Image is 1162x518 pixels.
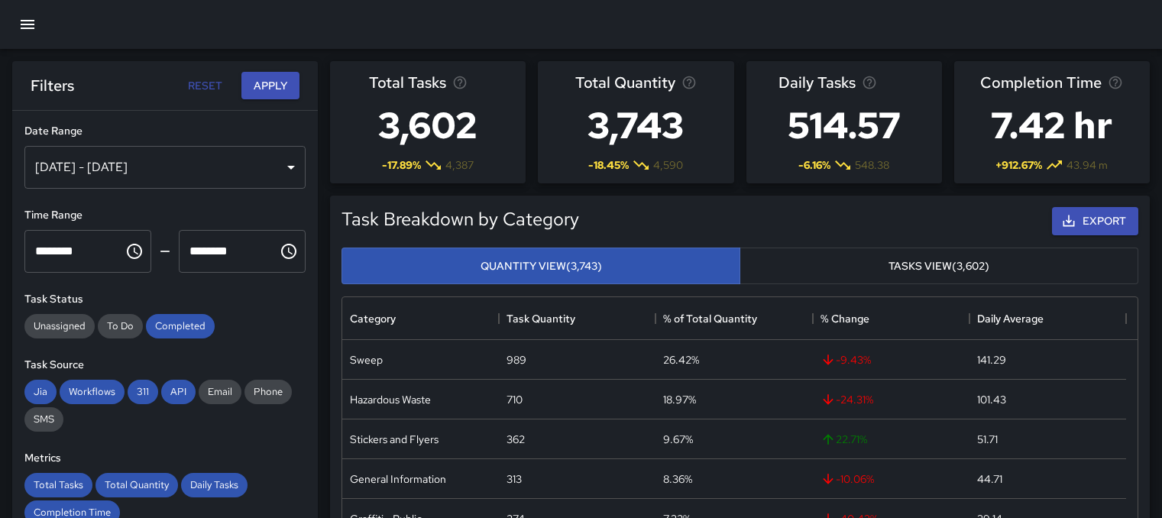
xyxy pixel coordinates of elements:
[977,392,1006,407] div: 101.43
[180,72,229,100] button: Reset
[821,352,871,367] span: -9.43 %
[855,157,889,173] span: 548.38
[244,385,292,398] span: Phone
[369,70,446,95] span: Total Tasks
[24,478,92,491] span: Total Tasks
[778,95,910,156] h3: 514.57
[119,236,150,267] button: Choose time, selected time is 12:00 AM
[24,357,306,374] h6: Task Source
[980,95,1123,156] h3: 7.42 hr
[995,157,1042,173] span: + 912.67 %
[24,407,63,432] div: SMS
[452,75,468,90] svg: Total number of tasks in the selected period, compared to the previous period.
[350,471,446,487] div: General Information
[60,385,125,398] span: Workflows
[161,385,196,398] span: API
[60,380,125,404] div: Workflows
[341,207,579,231] h5: Task Breakdown by Category
[241,72,299,100] button: Apply
[369,95,487,156] h3: 3,602
[24,380,57,404] div: Jia
[663,432,693,447] div: 9.67%
[128,380,158,404] div: 311
[146,319,215,332] span: Completed
[655,297,812,340] div: % of Total Quantity
[813,297,969,340] div: % Change
[24,146,306,189] div: [DATE] - [DATE]
[575,70,675,95] span: Total Quantity
[798,157,830,173] span: -6.16 %
[199,380,241,404] div: Email
[507,432,525,447] div: 362
[1108,75,1123,90] svg: Average time taken to complete tasks in the selected period, compared to the previous period.
[24,413,63,426] span: SMS
[199,385,241,398] span: Email
[663,352,699,367] div: 26.42%
[350,392,431,407] div: Hazardous Waste
[681,75,697,90] svg: Total task quantity in the selected period, compared to the previous period.
[663,392,696,407] div: 18.97%
[350,432,439,447] div: Stickers and Flyers
[24,314,95,338] div: Unassigned
[821,392,873,407] span: -24.31 %
[98,314,143,338] div: To Do
[274,236,304,267] button: Choose time, selected time is 11:59 PM
[977,471,1002,487] div: 44.71
[350,352,383,367] div: Sweep
[350,297,396,340] div: Category
[98,319,143,332] span: To Do
[977,352,1006,367] div: 141.29
[499,297,655,340] div: Task Quantity
[382,157,421,173] span: -17.89 %
[507,352,526,367] div: 989
[24,123,306,140] h6: Date Range
[146,314,215,338] div: Completed
[663,297,757,340] div: % of Total Quantity
[24,291,306,308] h6: Task Status
[128,385,158,398] span: 311
[24,473,92,497] div: Total Tasks
[507,392,523,407] div: 710
[977,297,1044,340] div: Daily Average
[653,157,683,173] span: 4,590
[24,319,95,332] span: Unassigned
[95,473,178,497] div: Total Quantity
[95,478,178,491] span: Total Quantity
[969,297,1126,340] div: Daily Average
[778,70,856,95] span: Daily Tasks
[445,157,474,173] span: 4,387
[575,95,697,156] h3: 3,743
[821,432,867,447] span: 22.71 %
[341,248,740,285] button: Quantity View(3,743)
[977,432,998,447] div: 51.71
[821,297,869,340] div: % Change
[821,471,874,487] span: -10.06 %
[24,385,57,398] span: Jia
[24,207,306,224] h6: Time Range
[31,73,74,98] h6: Filters
[342,297,499,340] div: Category
[1067,157,1108,173] span: 43.94 m
[862,75,877,90] svg: Average number of tasks per day in the selected period, compared to the previous period.
[244,380,292,404] div: Phone
[740,248,1138,285] button: Tasks View(3,602)
[181,478,248,491] span: Daily Tasks
[588,157,629,173] span: -18.45 %
[181,473,248,497] div: Daily Tasks
[1052,207,1138,235] button: Export
[507,471,522,487] div: 313
[24,450,306,467] h6: Metrics
[161,380,196,404] div: API
[507,297,575,340] div: Task Quantity
[980,70,1102,95] span: Completion Time
[663,471,692,487] div: 8.36%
